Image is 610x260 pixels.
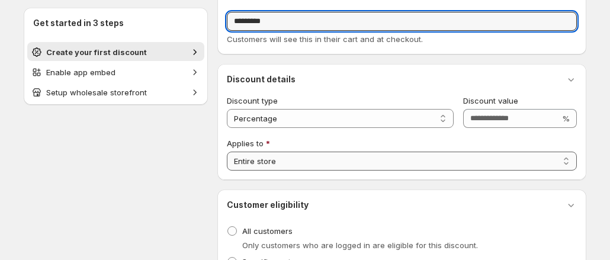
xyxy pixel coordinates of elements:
span: Discount value [463,96,518,105]
span: Only customers who are logged in are eligible for this discount. [242,240,478,250]
span: Setup wholesale storefront [46,88,147,97]
h3: Discount details [227,73,296,85]
span: % [562,114,570,123]
h2: Get started in 3 steps [33,17,198,29]
h3: Customer eligibility [227,199,309,211]
span: Create your first discount [46,47,147,57]
span: All customers [242,226,293,236]
span: Applies to [227,139,264,148]
span: Customers will see this in their cart and at checkout. [227,34,423,44]
span: Discount type [227,96,278,105]
span: Enable app embed [46,68,115,77]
